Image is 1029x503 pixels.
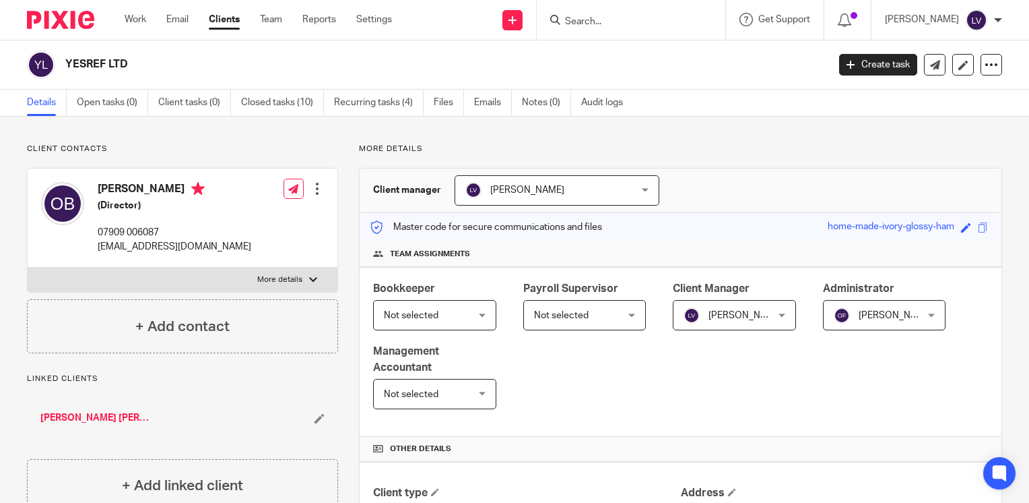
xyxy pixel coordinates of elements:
[158,90,231,116] a: Client tasks (0)
[384,311,438,320] span: Not selected
[823,283,894,294] span: Administrator
[564,16,685,28] input: Search
[373,486,680,500] h4: Client type
[373,346,439,372] span: Management Accountant
[260,13,282,26] a: Team
[98,240,251,254] p: [EMAIL_ADDRESS][DOMAIN_NAME]
[828,220,954,235] div: home-made-ivory-glossy-ham
[834,307,850,324] img: svg%3E
[98,226,251,239] p: 07909 006087
[241,90,324,116] a: Closed tasks (10)
[523,283,618,294] span: Payroll Supervisor
[135,316,230,337] h4: + Add contact
[257,274,302,285] p: More details
[27,374,338,384] p: Linked clients
[673,283,750,294] span: Client Manager
[334,90,424,116] a: Recurring tasks (4)
[98,182,251,199] h4: [PERSON_NAME]
[390,249,470,260] span: Team assignments
[359,144,1002,154] p: More details
[522,90,571,116] a: Notes (0)
[166,13,189,26] a: Email
[684,307,700,324] img: svg%3E
[885,13,959,26] p: [PERSON_NAME]
[27,90,67,116] a: Details
[490,185,564,195] span: [PERSON_NAME]
[356,13,392,26] a: Settings
[390,444,451,454] span: Other details
[209,13,240,26] a: Clients
[708,311,783,320] span: [PERSON_NAME]
[122,475,243,496] h4: + Add linked client
[27,51,55,79] img: svg%3E
[191,182,205,196] i: Primary
[839,54,917,76] a: Create task
[434,90,464,116] a: Files
[384,390,438,399] span: Not selected
[77,90,148,116] a: Open tasks (0)
[125,13,146,26] a: Work
[370,220,602,234] p: Master code for secure communications and files
[373,183,441,197] h3: Client manager
[966,9,987,31] img: svg%3E
[27,144,338,154] p: Client contacts
[41,182,84,225] img: svg%3E
[859,311,933,320] span: [PERSON_NAME]
[581,90,633,116] a: Audit logs
[474,90,512,116] a: Emails
[373,283,435,294] span: Bookkeeper
[534,311,589,320] span: Not selected
[465,182,482,198] img: svg%3E
[98,199,251,212] h5: (Director)
[65,57,668,71] h2: YESREF LTD
[681,486,988,500] h4: Address
[302,13,336,26] a: Reports
[758,15,810,24] span: Get Support
[40,411,154,425] a: [PERSON_NAME] [PERSON_NAME]
[27,11,94,29] img: Pixie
